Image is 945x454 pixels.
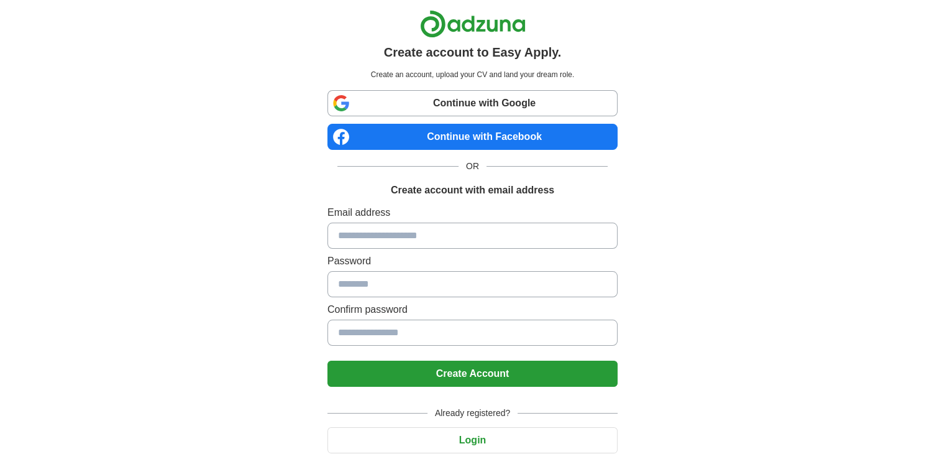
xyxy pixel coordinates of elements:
a: Continue with Facebook [327,124,618,150]
a: Continue with Google [327,90,618,116]
p: Create an account, upload your CV and land your dream role. [330,69,615,80]
button: Login [327,427,618,453]
img: Adzuna logo [420,10,526,38]
span: OR [459,160,486,173]
button: Create Account [327,361,618,387]
h1: Create account to Easy Apply. [384,43,562,62]
label: Email address [327,205,618,220]
h1: Create account with email address [391,183,554,198]
label: Confirm password [327,302,618,317]
label: Password [327,254,618,269]
span: Already registered? [427,407,518,420]
a: Login [327,435,618,445]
